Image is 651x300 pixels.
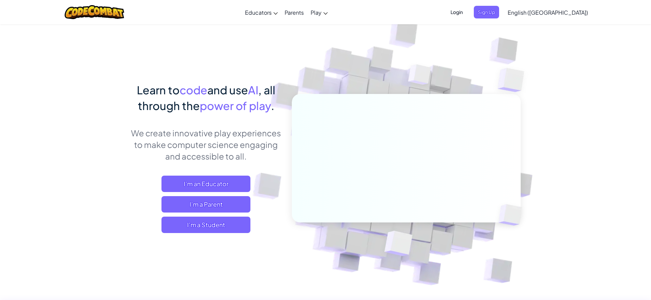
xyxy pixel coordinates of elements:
[484,51,543,109] img: Overlap cubes
[242,3,281,22] a: Educators
[395,51,444,102] img: Overlap cubes
[307,3,331,22] a: Play
[180,83,207,97] span: code
[65,5,125,19] img: CodeCombat logo
[281,3,307,22] a: Parents
[200,99,271,112] span: power of play
[487,190,538,240] img: Overlap cubes
[161,196,250,213] a: I'm a Parent
[474,6,499,18] button: Sign Up
[137,83,180,97] span: Learn to
[508,9,588,16] span: English ([GEOGRAPHIC_DATA])
[161,217,250,233] button: I'm a Student
[311,9,322,16] span: Play
[245,9,272,16] span: Educators
[504,3,591,22] a: English ([GEOGRAPHIC_DATA])
[367,216,429,273] img: Overlap cubes
[248,83,258,97] span: AI
[131,127,282,162] p: We create innovative play experiences to make computer science engaging and accessible to all.
[207,83,248,97] span: and use
[161,176,250,192] a: I'm an Educator
[446,6,467,18] button: Login
[271,99,274,112] span: .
